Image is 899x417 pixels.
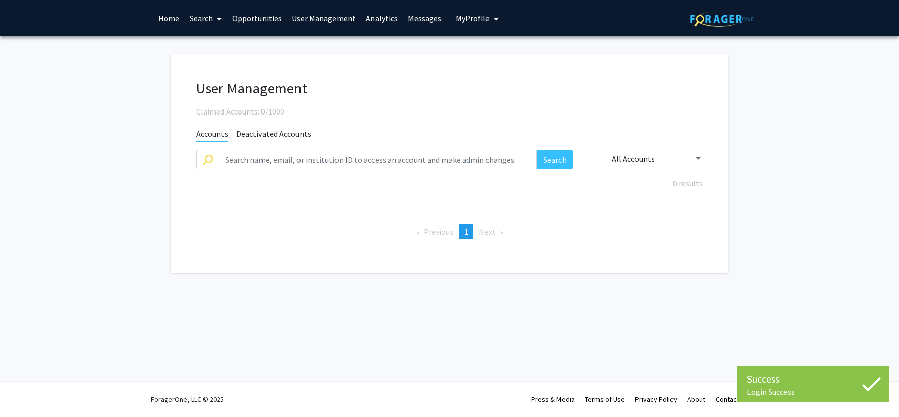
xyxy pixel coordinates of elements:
span: My Profile [456,13,490,23]
span: 1 [464,226,468,237]
a: Terms of Use [585,395,625,404]
a: About [687,395,705,404]
div: Success [747,371,879,387]
input: Search name, email, or institution ID to access an account and make admin changes. [219,150,537,169]
div: Login Success [747,387,879,397]
a: Messages [403,1,446,36]
a: Home [153,1,184,36]
span: Previous [424,226,454,237]
div: ForagerOne, LLC © 2025 [151,382,224,417]
span: Accounts [196,129,228,142]
a: Press & Media [531,395,575,404]
img: ForagerOne Logo [690,11,754,27]
h1: User Management [196,80,703,97]
a: Privacy Policy [635,395,677,404]
a: Contact Us [716,395,748,404]
span: Deactivated Accounts [236,129,311,141]
ul: Pagination [196,224,703,239]
a: Opportunities [227,1,287,36]
div: 0 results [189,177,710,189]
button: Search [537,150,573,169]
a: Search [184,1,227,36]
a: User Management [287,1,361,36]
span: Next [479,226,496,237]
span: All Accounts [612,154,655,164]
a: Analytics [361,1,403,36]
div: Claimed Accounts: 0/1000 [196,105,703,118]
